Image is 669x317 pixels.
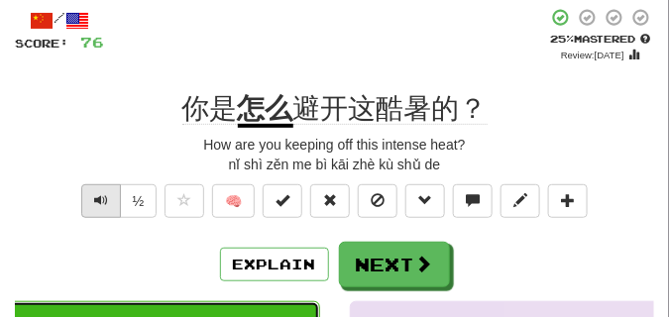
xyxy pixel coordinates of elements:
[77,184,158,228] div: Text-to-speech controls
[453,184,493,218] button: Discuss sentence (alt+u)
[81,184,121,218] button: Play sentence audio (ctl+space)
[15,8,104,33] div: /
[293,93,488,125] span: 避开这酷暑的？
[339,242,450,287] button: Next
[263,184,302,218] button: Set this sentence to 100% Mastered (alt+m)
[120,184,158,218] button: ½
[561,50,624,60] small: Review: [DATE]
[80,34,104,51] span: 76
[310,184,350,218] button: Reset to 0% Mastered (alt+r)
[238,93,293,128] u: 怎么
[212,184,255,218] button: 🧠
[358,184,397,218] button: Ignore sentence (alt+i)
[15,135,654,155] div: How are you keeping off this intense heat?
[220,248,329,281] button: Explain
[15,155,654,174] div: nǐ shì zěn me bì kāi zhè kù shǔ de
[547,32,654,46] div: Mastered
[548,184,588,218] button: Add to collection (alt+a)
[405,184,445,218] button: Grammar (alt+g)
[15,37,68,50] span: Score:
[165,184,204,218] button: Favorite sentence (alt+f)
[501,184,540,218] button: Edit sentence (alt+d)
[551,33,575,45] span: 25 %
[182,93,238,125] span: 你是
